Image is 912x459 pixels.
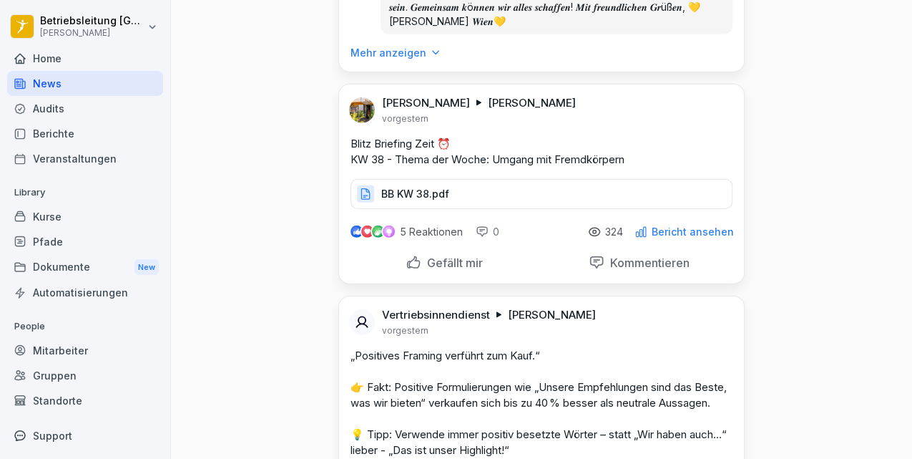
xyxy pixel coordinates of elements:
[7,423,163,448] div: Support
[7,229,163,254] a: Pfade
[350,136,732,168] p: Blitz Briefing Zeit ⏰ KW 38 - Thema der Woche: Umgang mit Fremdkörpern
[7,204,163,229] a: Kurse
[7,146,163,171] a: Veranstaltungen
[7,254,163,281] a: DokumenteNew
[7,388,163,413] a: Standorte
[7,181,163,204] p: Library
[382,308,490,322] p: Vertriebsinnendienst
[421,256,483,270] p: Gefällt mir
[382,113,428,125] p: vorgestern
[382,96,470,110] p: [PERSON_NAME]
[488,96,576,110] p: [PERSON_NAME]
[7,96,163,121] a: Audits
[383,226,395,238] img: inspiring
[381,187,449,201] p: BB KW 38.pdf
[40,28,144,38] p: [PERSON_NAME]
[350,191,732,206] a: BB KW 38.pdf
[7,363,163,388] a: Gruppen
[7,254,163,281] div: Dokumente
[7,46,163,71] a: Home
[349,97,375,123] img: ahtvx1qdgs31qf7oeejj87mb.png
[652,226,734,238] p: Bericht ansehen
[604,256,690,270] p: Kommentieren
[7,338,163,363] a: Mitarbeiter
[401,226,463,238] p: 5 Reaktionen
[7,71,163,96] a: News
[7,315,163,338] p: People
[382,325,428,337] p: vorgestern
[7,121,163,146] a: Berichte
[351,226,363,238] img: like
[40,15,144,27] p: Betriebsleitung [GEOGRAPHIC_DATA]
[605,226,623,238] p: 324
[476,225,499,239] div: 0
[350,348,732,458] p: „Positives Framing verführt zum Kauf.“ 👉 Fakt: Positive Formulierungen wie „Unsere Empfehlungen s...
[508,308,596,322] p: [PERSON_NAME]
[7,280,163,305] a: Automatisierungen
[350,46,426,60] p: Mehr anzeigen
[362,226,373,237] img: love
[372,226,384,238] img: celebrate
[134,259,159,276] div: New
